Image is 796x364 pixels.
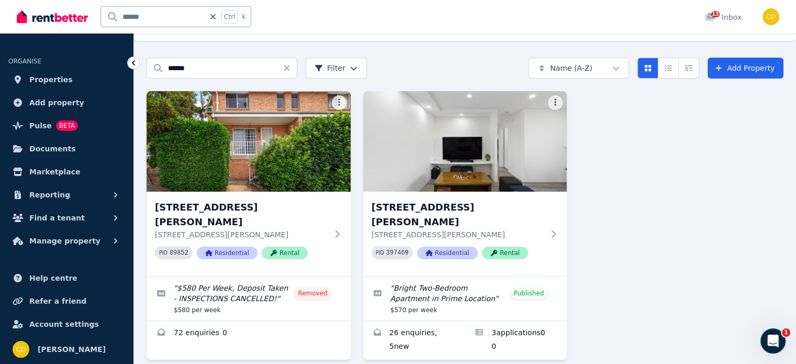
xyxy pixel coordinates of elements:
span: BETA [56,120,78,131]
a: Refer a friend [8,291,125,312]
button: More options [332,95,346,110]
span: Account settings [29,318,99,330]
span: Ctrl [221,10,238,24]
button: Card view [637,58,658,79]
button: Reporting [8,184,125,205]
a: Account settings [8,314,125,335]
span: Refer a friend [29,295,86,307]
button: Find a tenant [8,207,125,228]
button: Name (A-Z) [529,58,629,79]
code: 397469 [386,249,409,257]
img: Chris Dimitropoulos [763,8,779,25]
a: Edit listing: Bright Two-Bedroom Apartment in Prime Location [363,277,567,321]
span: Residential [197,247,257,259]
span: Manage property [29,235,100,247]
a: Edit listing: $580 Per Week, Deposit Taken - INSPECTIONS CANCELLED! [147,277,351,321]
small: PID [159,250,167,256]
span: 1 [782,328,790,337]
button: Compact list view [658,58,679,79]
p: [STREET_ADDRESS][PERSON_NAME] [372,229,544,240]
a: Properties [8,69,125,90]
span: Name (A-Z) [550,63,592,73]
button: More options [548,95,563,110]
img: 1/45A Weston Street, Harris Park [147,91,351,192]
small: PID [376,250,384,256]
button: Manage property [8,230,125,251]
span: Pulse [29,119,52,132]
span: Marketplace [29,166,80,178]
h3: [STREET_ADDRESS][PERSON_NAME] [155,200,328,229]
a: Applications for 10/52 Weston St, Harris Park [465,321,567,360]
div: Inbox [705,12,742,23]
span: k [242,13,245,21]
a: Help centre [8,268,125,289]
span: Rental [482,247,528,259]
iframe: Intercom live chat [760,328,786,354]
button: Expanded list view [678,58,699,79]
button: Clear search [283,58,297,79]
span: Documents [29,142,76,155]
a: PulseBETA [8,115,125,136]
span: 13 [711,11,720,17]
img: RentBetter [17,9,88,25]
span: Add property [29,96,84,109]
p: [STREET_ADDRESS][PERSON_NAME] [155,229,328,240]
span: Filter [315,63,345,73]
span: Residential [417,247,478,259]
div: View options [637,58,699,79]
span: [PERSON_NAME] [38,343,106,356]
a: 1/45A Weston Street, Harris Park[STREET_ADDRESS][PERSON_NAME][STREET_ADDRESS][PERSON_NAME]PID 898... [147,91,351,276]
a: Marketplace [8,161,125,182]
h3: [STREET_ADDRESS][PERSON_NAME] [372,200,544,229]
a: Enquiries for 1/45A Weston Street, Harris Park [147,321,351,346]
img: 10/52 Weston St, Harris Park [363,91,567,192]
span: Find a tenant [29,212,85,224]
a: 10/52 Weston St, Harris Park[STREET_ADDRESS][PERSON_NAME][STREET_ADDRESS][PERSON_NAME]PID 397469R... [363,91,567,276]
span: ORGANISE [8,58,41,65]
span: Rental [262,247,308,259]
a: Enquiries for 10/52 Weston St, Harris Park [363,321,465,360]
a: Add Property [708,58,783,79]
span: Help centre [29,272,77,284]
code: 89852 [170,249,188,257]
a: Documents [8,138,125,159]
img: Chris Dimitropoulos [13,341,29,358]
span: Properties [29,73,73,86]
span: Reporting [29,189,70,201]
a: Add property [8,92,125,113]
button: Filter [306,58,367,79]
